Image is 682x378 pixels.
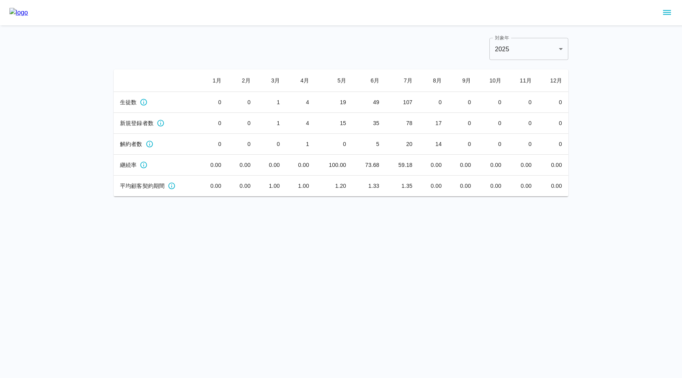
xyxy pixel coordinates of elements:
td: 0 [448,92,477,113]
button: sidemenu [660,6,674,19]
td: 0.00 [228,155,257,176]
td: 1 [257,92,286,113]
svg: 月ごとの新規サブスク数 [157,119,165,127]
th: 5 月 [315,69,352,92]
div: 2025 [489,38,568,60]
td: 0 [508,134,538,155]
th: 1 月 [199,69,228,92]
td: 0.00 [448,176,477,196]
td: 0 [538,92,568,113]
td: 1 [286,134,315,155]
td: 4 [286,113,315,134]
td: 1.35 [386,176,419,196]
span: 新規登録者数 [120,119,154,127]
td: 0 [448,113,477,134]
td: 0 [257,134,286,155]
td: 100.00 [315,155,352,176]
svg: 月ごとの平均継続期間(ヶ月) [168,182,176,190]
td: 0.00 [538,155,568,176]
span: 継続率 [120,161,137,169]
td: 0.00 [538,176,568,196]
th: 6 月 [352,69,386,92]
td: 0 [508,113,538,134]
th: 12 月 [538,69,568,92]
td: 78 [386,113,419,134]
td: 0 [508,92,538,113]
td: 0.00 [419,176,448,196]
label: 対象年 [495,34,509,41]
span: 平均顧客契約期間 [120,182,165,190]
svg: 月ごとの継続率(%) [140,161,148,169]
td: 0.00 [508,155,538,176]
td: 0 [538,113,568,134]
td: 4 [286,92,315,113]
td: 17 [419,113,448,134]
td: 0 [199,92,228,113]
td: 0.00 [477,155,508,176]
td: 15 [315,113,352,134]
span: 生徒数 [120,98,137,106]
th: 3 月 [257,69,286,92]
td: 0.00 [286,155,315,176]
td: 0 [477,134,508,155]
td: 0 [199,134,228,155]
th: 2 月 [228,69,257,92]
td: 1.33 [352,176,386,196]
th: 4 月 [286,69,315,92]
td: 0 [448,134,477,155]
td: 0.00 [448,155,477,176]
td: 35 [352,113,386,134]
td: 0 [419,92,448,113]
svg: 月ごとのアクティブなサブスク数 [140,98,148,106]
td: 0 [199,113,228,134]
td: 0 [477,92,508,113]
td: 107 [386,92,419,113]
th: 7 月 [386,69,419,92]
th: 10 月 [477,69,508,92]
td: 14 [419,134,448,155]
img: logo [9,8,28,17]
span: 解約者数 [120,140,142,148]
td: 59.18 [386,155,419,176]
td: 1.20 [315,176,352,196]
td: 20 [386,134,419,155]
td: 1.00 [286,176,315,196]
td: 0.00 [228,176,257,196]
td: 49 [352,92,386,113]
td: 1.00 [257,176,286,196]
td: 0 [228,113,257,134]
td: 0.00 [508,176,538,196]
td: 0 [228,92,257,113]
td: 0.00 [477,176,508,196]
td: 0.00 [199,176,228,196]
th: 8 月 [419,69,448,92]
td: 0.00 [419,155,448,176]
th: 11 月 [508,69,538,92]
td: 0 [228,134,257,155]
td: 73.68 [352,155,386,176]
td: 0.00 [199,155,228,176]
td: 5 [352,134,386,155]
td: 0 [477,113,508,134]
td: 19 [315,92,352,113]
td: 0.00 [257,155,286,176]
svg: 月ごとの解約サブスク数 [146,140,154,148]
th: 9 月 [448,69,477,92]
td: 0 [538,134,568,155]
td: 1 [257,113,286,134]
td: 0 [315,134,352,155]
